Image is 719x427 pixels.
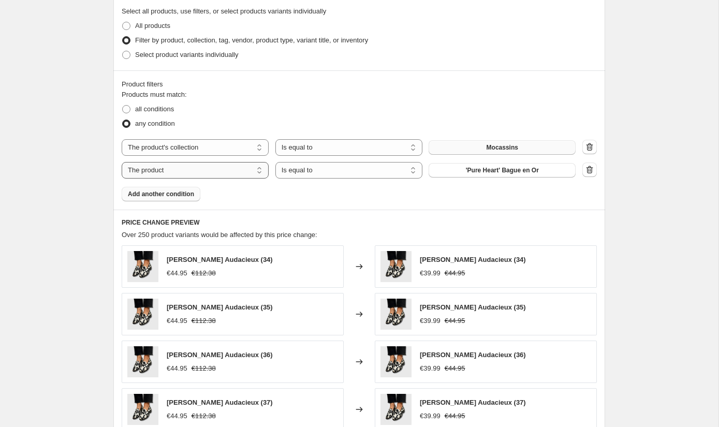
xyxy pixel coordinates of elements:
span: Mocassins [487,143,518,152]
strike: €112.38 [192,411,216,421]
button: Add another condition [122,187,200,201]
img: Template00_6cf405b8-8b39-4440-a427-f0e8a2e1280a_80x.jpg [127,251,158,282]
span: any condition [135,120,175,127]
span: Filter by product, collection, tag, vendor, product type, variant title, or inventory [135,36,368,44]
img: Template00_6cf405b8-8b39-4440-a427-f0e8a2e1280a_80x.jpg [380,251,412,282]
span: [PERSON_NAME] Audacieux (36) [420,351,526,359]
span: Add another condition [128,190,194,198]
div: Product filters [122,79,597,90]
div: €44.95 [167,268,187,278]
strike: €44.95 [445,363,465,374]
div: €39.99 [420,316,441,326]
strike: €44.95 [445,316,465,326]
div: €39.99 [420,268,441,278]
span: All products [135,22,170,30]
button: Mocassins [429,140,576,155]
div: €39.99 [420,411,441,421]
span: [PERSON_NAME] Audacieux (34) [420,256,526,263]
div: €44.95 [167,316,187,326]
img: Template00_6cf405b8-8b39-4440-a427-f0e8a2e1280a_80x.jpg [127,346,158,377]
span: [PERSON_NAME] Audacieux (36) [167,351,273,359]
span: [PERSON_NAME] Audacieux (37) [167,399,273,406]
strike: €44.95 [445,411,465,421]
strike: €44.95 [445,268,465,278]
span: Products must match: [122,91,187,98]
span: [PERSON_NAME] Audacieux (37) [420,399,526,406]
span: Over 250 product variants would be affected by this price change: [122,231,317,239]
strike: €112.38 [192,363,216,374]
img: Template00_6cf405b8-8b39-4440-a427-f0e8a2e1280a_80x.jpg [380,299,412,330]
span: 'Pure Heart' Bague en Or [466,166,539,174]
strike: €112.38 [192,316,216,326]
div: €39.99 [420,363,441,374]
div: €44.95 [167,411,187,421]
img: Template00_6cf405b8-8b39-4440-a427-f0e8a2e1280a_80x.jpg [127,394,158,425]
img: Template00_6cf405b8-8b39-4440-a427-f0e8a2e1280a_80x.jpg [380,346,412,377]
span: [PERSON_NAME] Audacieux (35) [420,303,526,311]
div: €44.95 [167,363,187,374]
strike: €112.38 [192,268,216,278]
span: [PERSON_NAME] Audacieux (35) [167,303,273,311]
img: Template00_6cf405b8-8b39-4440-a427-f0e8a2e1280a_80x.jpg [380,394,412,425]
span: Select product variants individually [135,51,238,58]
span: [PERSON_NAME] Audacieux (34) [167,256,273,263]
img: Template00_6cf405b8-8b39-4440-a427-f0e8a2e1280a_80x.jpg [127,299,158,330]
span: all conditions [135,105,174,113]
button: 'Pure Heart' Bague en Or [429,163,576,178]
h6: PRICE CHANGE PREVIEW [122,218,597,227]
span: Select all products, use filters, or select products variants individually [122,7,326,15]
